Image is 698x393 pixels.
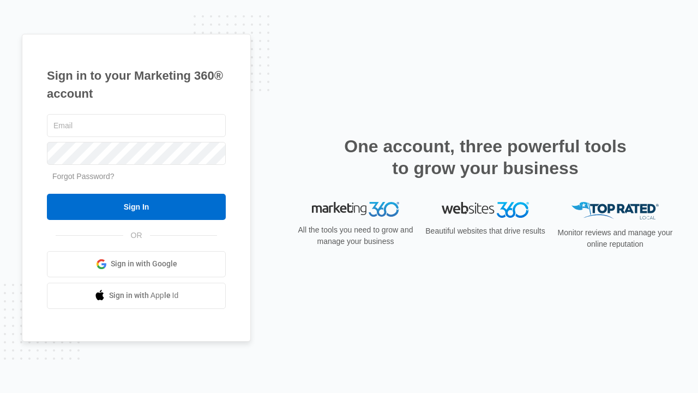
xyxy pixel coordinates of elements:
[47,251,226,277] a: Sign in with Google
[52,172,115,181] a: Forgot Password?
[554,227,676,250] p: Monitor reviews and manage your online reputation
[571,202,659,220] img: Top Rated Local
[341,135,630,179] h2: One account, three powerful tools to grow your business
[442,202,529,218] img: Websites 360
[109,290,179,301] span: Sign in with Apple Id
[47,194,226,220] input: Sign In
[111,258,177,270] span: Sign in with Google
[424,225,546,237] p: Beautiful websites that drive results
[47,67,226,103] h1: Sign in to your Marketing 360® account
[47,114,226,137] input: Email
[294,224,417,247] p: All the tools you need to grow and manage your business
[123,230,150,241] span: OR
[312,202,399,217] img: Marketing 360
[47,283,226,309] a: Sign in with Apple Id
